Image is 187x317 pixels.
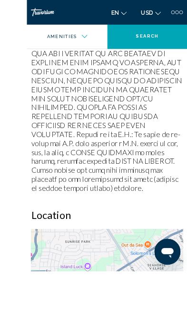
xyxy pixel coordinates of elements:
[5,244,182,258] h2: Location
[94,8,121,22] button: Change language
[128,8,161,22] button: Change currency
[149,279,179,309] iframe: Bouton de lancement de la fenêtre de messagerie
[98,11,108,19] span: en
[127,40,154,46] span: Search
[5,10,84,19] a: Travorium
[133,11,148,19] span: USD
